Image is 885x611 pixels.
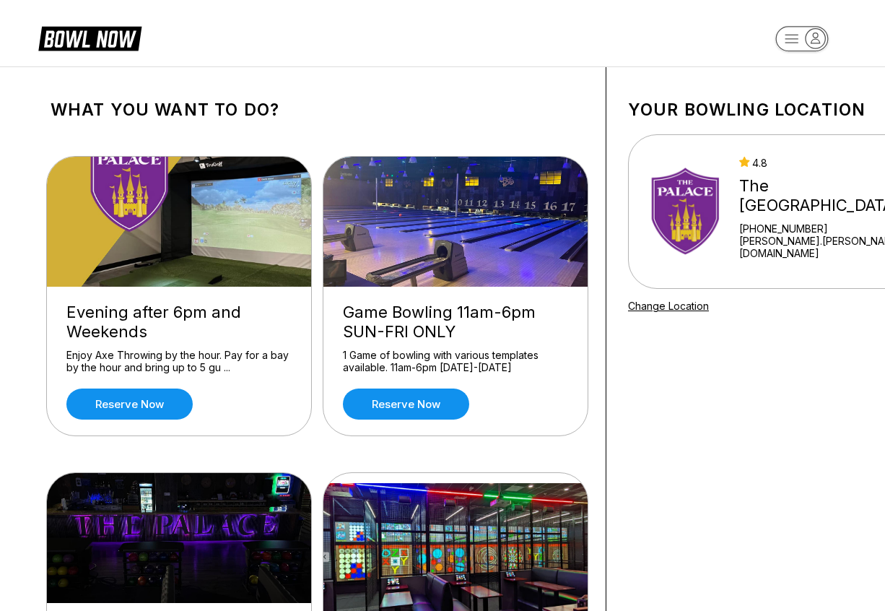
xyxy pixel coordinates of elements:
[343,303,568,342] div: Game Bowling 11am-6pm SUN-FRI ONLY
[47,473,313,603] img: Evenings and Weekends Time Bowling AFTER 6PM DURING WEEK AND ALLDAY SAT-SUN
[343,389,469,420] a: Reserve now
[628,300,709,312] a: Change Location
[66,303,292,342] div: Evening after 6pm and Weekends
[343,349,568,374] div: 1 Game of bowling with various templates available. 11am-6pm [DATE]-[DATE]
[66,349,292,374] div: Enjoy Axe Throwing by the hour. Pay for a bay by the hour and bring up to 5 gu ...
[323,157,589,287] img: Game Bowling 11am-6pm SUN-FRI ONLY
[648,157,726,266] img: The Palace Family Entertainment Center
[51,100,584,120] h1: What you want to do?
[47,157,313,287] img: Evening after 6pm and Weekends
[66,389,193,420] a: Reserve now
